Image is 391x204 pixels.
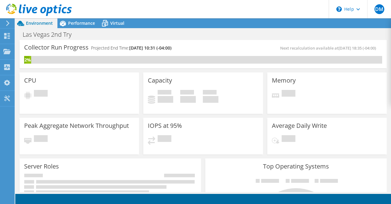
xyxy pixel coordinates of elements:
[272,77,296,84] h3: Memory
[272,122,327,129] h3: Average Daily Write
[148,77,172,84] h3: Capacity
[338,45,376,51] span: [DATE] 18:35 (-04:00)
[282,90,295,98] span: Pending
[24,122,129,129] h3: Peak Aggregate Network Throughput
[282,135,295,143] span: Pending
[148,122,182,129] h3: IOPS at 95%
[26,20,53,26] span: Environment
[375,4,384,14] span: DM
[158,90,171,96] span: Used
[24,77,36,84] h3: CPU
[24,57,31,63] div: 2%
[110,20,124,26] span: Virtual
[68,20,95,26] span: Performance
[158,96,173,103] h4: 0 GiB
[34,90,48,98] span: Pending
[180,96,196,103] h4: 0 GiB
[180,90,194,96] span: Free
[203,96,218,103] h4: 0 GiB
[336,6,342,12] svg: \n
[24,163,59,170] h3: Server Roles
[34,135,48,143] span: Pending
[203,90,217,96] span: Total
[91,45,171,51] h4: Projected End Time:
[158,135,171,143] span: Pending
[280,45,379,51] span: Next recalculation available at
[20,31,81,38] h1: Las Vegas 2nd Try
[129,45,171,51] span: [DATE] 10:31 (-04:00)
[210,163,382,170] h3: Top Operating Systems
